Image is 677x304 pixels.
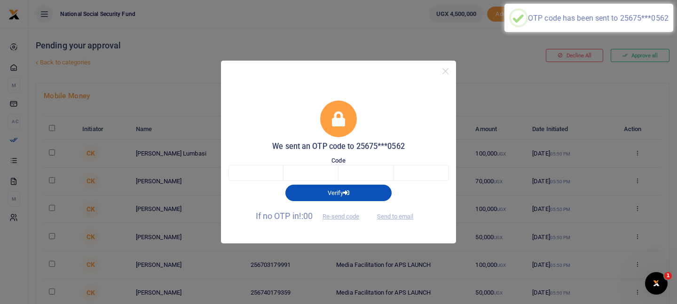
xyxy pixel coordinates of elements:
button: Verify [285,185,392,201]
iframe: Intercom live chat [645,272,668,295]
div: OTP code has been sent to 25675***0562 [528,14,669,23]
h5: We sent an OTP code to 25675***0562 [228,142,449,151]
label: Code [331,156,345,165]
span: !:00 [299,211,313,221]
span: 1 [664,272,672,280]
span: If no OTP in [256,211,368,221]
button: Close [439,64,452,78]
